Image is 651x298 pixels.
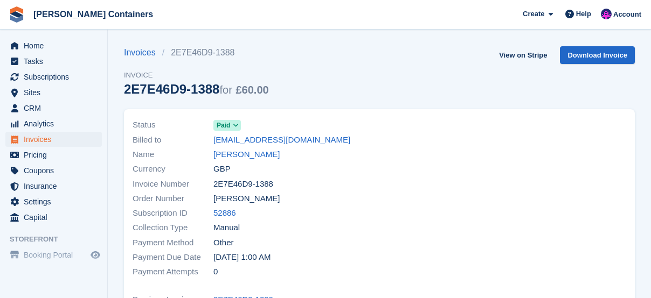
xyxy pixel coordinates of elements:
span: Invoices [24,132,88,147]
img: stora-icon-8386f47178a22dfd0bd8f6a31ec36ba5ce8667c1dd55bd0f319d3a0aa187defe.svg [9,6,25,23]
span: Tasks [24,54,88,69]
span: 2E7E46D9-1388 [213,178,273,190]
span: Storefront [10,234,107,245]
span: £60.00 [236,84,268,96]
span: Payment Method [133,237,213,249]
span: 0 [213,266,218,278]
a: menu [5,210,102,225]
a: menu [5,101,102,116]
span: Paid [217,120,230,130]
span: Payment Attempts [133,266,213,278]
span: GBP [213,163,231,175]
span: Booking Portal [24,247,88,262]
span: CRM [24,101,88,116]
span: Subscriptions [24,69,88,84]
a: menu [5,179,102,194]
a: [PERSON_NAME] Containers [29,5,157,23]
a: menu [5,38,102,53]
span: Insurance [24,179,88,194]
span: Sites [24,85,88,100]
span: Status [133,119,213,131]
span: Account [613,9,641,20]
a: [EMAIL_ADDRESS][DOMAIN_NAME] [213,134,350,146]
nav: breadcrumbs [124,46,269,59]
a: Invoices [124,46,162,59]
time: 2025-09-02 00:00:00 UTC [213,251,271,264]
a: menu [5,147,102,162]
span: Other [213,237,234,249]
span: Manual [213,222,240,234]
span: Payment Due Date [133,251,213,264]
span: Pricing [24,147,88,162]
span: Coupons [24,163,88,178]
a: menu [5,194,102,209]
span: Home [24,38,88,53]
a: menu [5,54,102,69]
a: Paid [213,119,241,131]
span: Order Number [133,193,213,205]
span: Invoice [124,70,269,81]
span: Currency [133,163,213,175]
a: [PERSON_NAME] [213,148,280,161]
span: Capital [24,210,88,225]
span: Billed to [133,134,213,146]
a: 52886 [213,207,236,219]
a: Preview store [89,249,102,261]
span: [PERSON_NAME] [213,193,280,205]
a: menu [5,132,102,147]
a: menu [5,116,102,131]
a: menu [5,163,102,178]
a: Download Invoice [560,46,635,64]
a: menu [5,85,102,100]
a: menu [5,69,102,84]
span: Help [576,9,591,19]
img: Claire Wilson [601,9,612,19]
a: View on Stripe [495,46,551,64]
span: Subscription ID [133,207,213,219]
span: Settings [24,194,88,209]
span: Analytics [24,116,88,131]
span: Invoice Number [133,178,213,190]
span: Create [523,9,544,19]
span: Name [133,148,213,161]
a: menu [5,247,102,262]
span: Collection Type [133,222,213,234]
div: 2E7E46D9-1388 [124,82,269,96]
span: for [219,84,232,96]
